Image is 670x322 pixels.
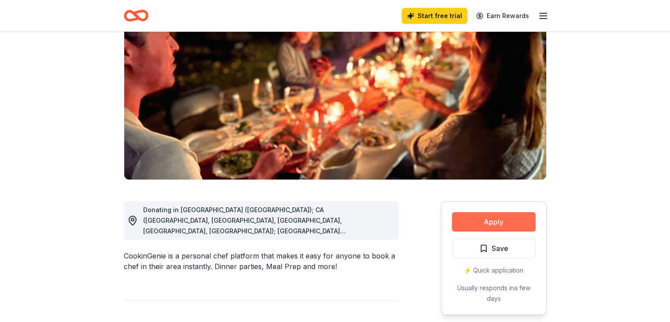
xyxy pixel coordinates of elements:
a: Start free trial [402,8,467,24]
button: Save [452,239,536,258]
div: CookinGenie is a personal chef platform that makes it easy for anyone to book a chef in their are... [124,251,399,272]
a: Earn Rewards [471,8,534,24]
a: Home [124,5,148,26]
span: Save [492,243,508,254]
div: Usually responds in a few days [452,283,536,304]
div: ⚡️ Quick application [452,265,536,276]
button: Apply [452,212,536,232]
img: Image for CookinGenie [124,11,546,180]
